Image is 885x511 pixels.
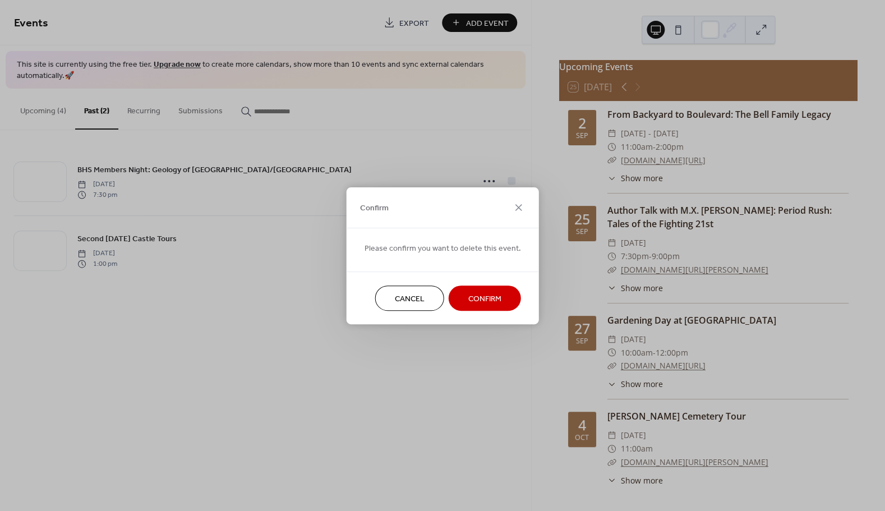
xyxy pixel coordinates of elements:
[360,202,389,214] span: Confirm
[449,286,521,311] button: Confirm
[375,286,444,311] button: Cancel
[468,293,501,305] span: Confirm
[365,242,521,254] span: Please confirm you want to delete this event.
[395,293,425,305] span: Cancel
